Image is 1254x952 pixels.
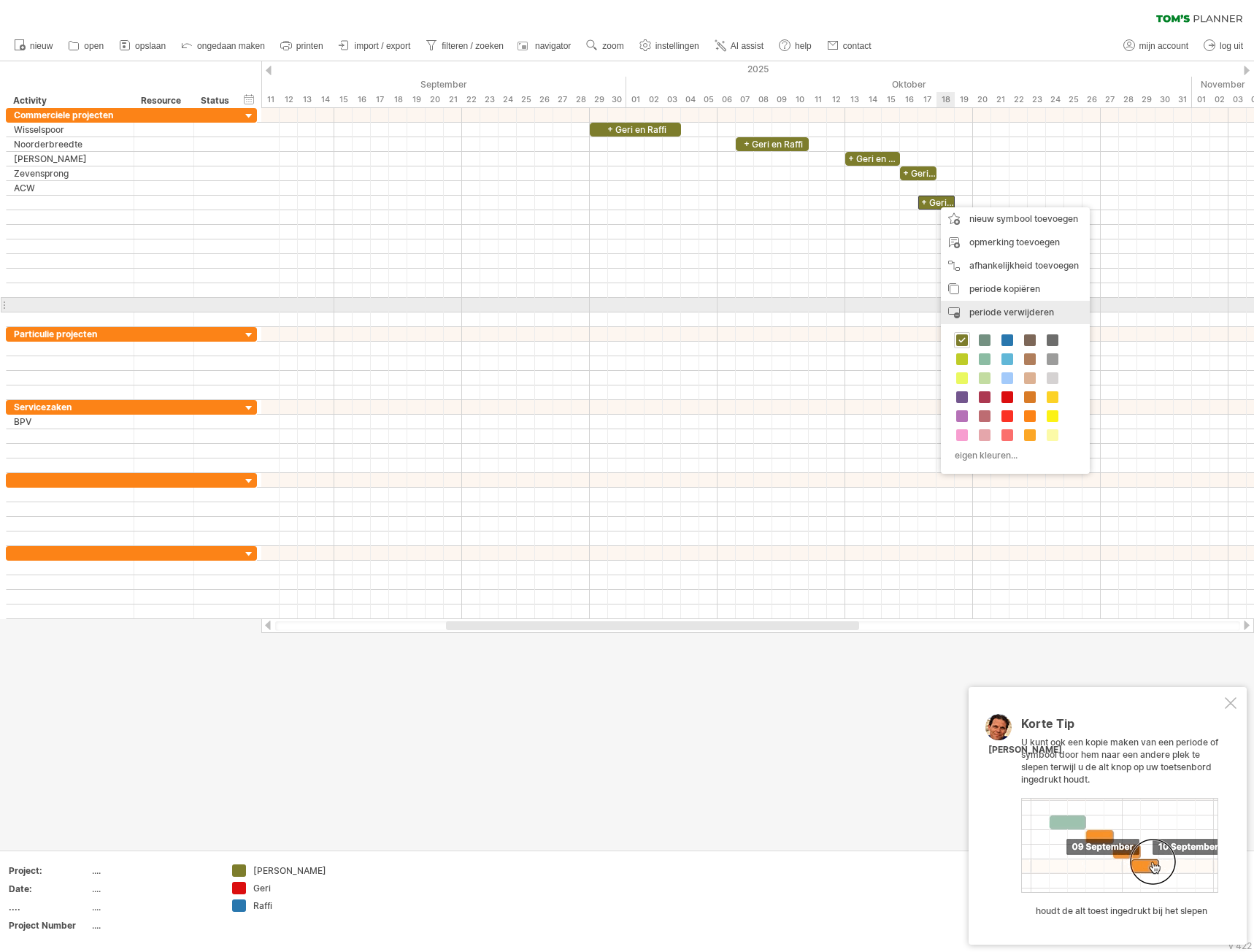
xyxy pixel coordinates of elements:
[13,93,126,108] div: Activity
[918,92,936,107] div: vrijdag, 17 Oktober 2025
[1220,41,1243,51] span: log uit
[261,92,280,107] div: donderdag, 11 September 2025
[426,92,444,107] div: zaterdag, 20 September 2025
[754,92,772,107] div: woensdag, 8 Oktober 2025
[1174,92,1192,107] div: vrijdag, 31 Oktober 2025
[590,92,608,107] div: maandag, 29 September 2025
[711,37,768,55] a: AI assist
[718,92,736,107] div: maandag, 6 Oktober 2025
[918,196,955,210] div: + Geri en Raffi
[775,37,816,55] a: help
[371,92,389,107] div: woensdag, 17 September 2025
[535,41,571,51] span: navigator
[823,37,876,55] a: contact
[1009,92,1028,107] div: woensdag, 22 Oktober 2025
[1119,92,1137,107] div: dinsdag, 28 Oktober 2025
[1137,92,1155,107] div: woensdag, 29 Oktober 2025
[296,41,323,51] span: printen
[9,864,89,877] div: Project:
[602,41,623,51] span: zoom
[900,166,936,180] div: + Geri en Raffi
[553,92,572,107] div: zaterdag, 27 September 2025
[253,899,333,912] div: Raffi
[298,92,316,107] div: zaterdag, 13 September 2025
[827,92,845,107] div: zondag, 12 Oktober 2025
[699,92,718,107] div: zondag, 5 Oktober 2025
[973,92,991,107] div: maandag, 20 Oktober 2025
[845,152,900,166] div: + Geri en Raffi
[809,92,827,107] div: zaterdag, 11 Oktober 2025
[444,92,462,107] div: zondag, 21 September 2025
[572,92,590,107] div: zondag, 28 September 2025
[201,93,233,108] div: Status
[969,307,1054,318] span: periode verwijderen
[681,92,699,107] div: zaterdag, 4 Oktober 2025
[115,37,170,55] a: opslaan
[9,883,89,895] div: Date:
[277,37,328,55] a: printen
[941,207,1090,231] div: nieuw symbool toevoegen
[645,92,663,107] div: donderdag, 2 Oktober 2025
[9,919,89,932] div: Project Number
[253,882,333,894] div: Geri
[1101,92,1119,107] div: maandag, 27 Oktober 2025
[14,415,126,429] div: BPV
[14,123,126,137] div: Wisselspoor
[84,41,104,51] span: open
[590,123,681,137] div: + Geri en Raffi
[30,41,53,51] span: nieuw
[92,864,215,877] div: ....
[14,181,126,195] div: ACW
[355,41,411,51] span: import / export
[991,92,1009,107] div: dinsdag, 21 Oktober 2025
[882,92,900,107] div: woensdag, 15 Oktober 2025
[941,231,1090,254] div: opmerking toevoegen
[1228,940,1252,951] div: v 422
[1155,92,1174,107] div: donderdag, 30 Oktober 2025
[316,92,334,107] div: zondag, 14 September 2025
[517,92,535,107] div: donderdag, 25 September 2025
[14,327,126,341] div: Particulie projecten
[92,901,215,913] div: ....
[92,883,215,895] div: ....
[353,92,371,107] div: dinsdag, 16 September 2025
[1192,92,1210,107] div: zaterdag, 1 November 2025
[795,41,812,51] span: help
[92,919,215,932] div: ....
[626,77,1192,92] div: Oktober 2025
[335,37,415,55] a: import / export
[334,92,353,107] div: maandag, 15 September 2025
[535,92,553,107] div: vrijdag, 26 September 2025
[1210,92,1228,107] div: zondag, 2 November 2025
[988,744,1062,756] div: [PERSON_NAME]
[9,901,89,913] div: ....
[636,37,704,55] a: instellingen
[515,37,575,55] a: navigator
[736,137,809,151] div: + Geri en Raffi
[135,41,166,51] span: opslaan
[626,92,645,107] div: woensdag, 1 Oktober 2025
[1028,92,1046,107] div: donderdag, 23 Oktober 2025
[14,166,126,180] div: Zevensprong
[1120,37,1193,55] a: mijn account
[280,92,298,107] div: vrijdag, 12 September 2025
[14,152,126,166] div: [PERSON_NAME]
[389,92,407,107] div: donderdag, 18 September 2025
[1139,41,1188,51] span: mijn account
[14,137,126,151] div: Noorderbreedte
[843,41,872,51] span: contact
[736,92,754,107] div: dinsdag, 7 Oktober 2025
[407,92,426,107] div: vrijdag, 19 September 2025
[64,37,108,55] a: open
[845,92,863,107] div: maandag, 13 Oktober 2025
[608,92,626,107] div: dinsdag, 30 September 2025
[462,92,480,107] div: maandag, 22 September 2025
[936,92,955,107] div: zaterdag, 18 Oktober 2025
[1082,92,1101,107] div: zondag, 26 Oktober 2025
[141,93,185,108] div: Resource
[1046,92,1064,107] div: vrijdag, 24 Oktober 2025
[791,92,809,107] div: vrijdag, 10 Oktober 2025
[480,92,499,107] div: dinsdag, 23 September 2025
[442,41,504,51] span: filteren / zoeken
[941,254,1090,277] div: afhankelijkheid toevoegen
